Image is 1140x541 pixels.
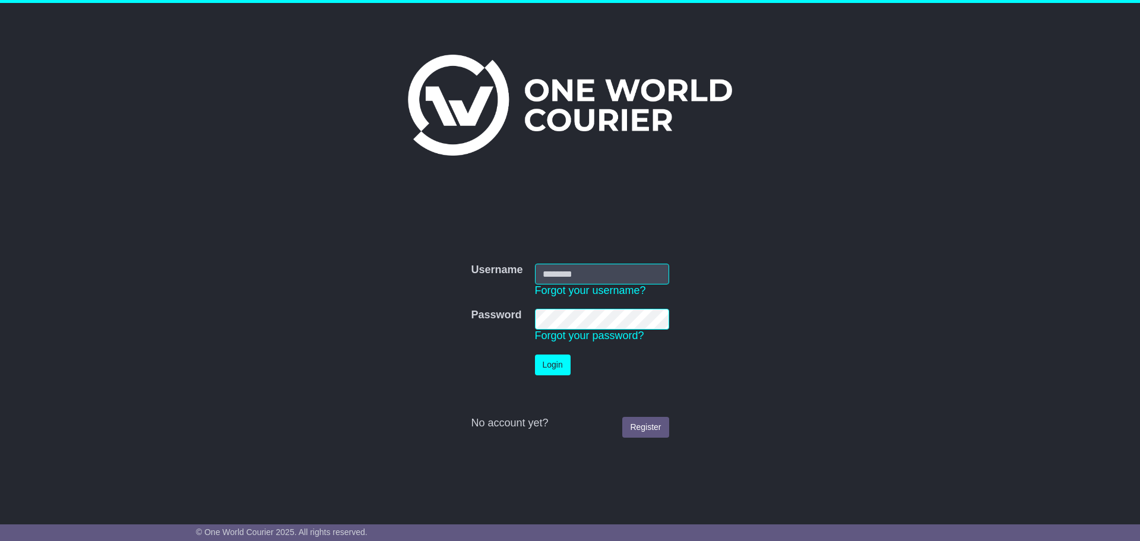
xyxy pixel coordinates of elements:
a: Forgot your password? [535,330,644,341]
button: Login [535,355,571,375]
label: Password [471,309,521,322]
div: No account yet? [471,417,669,430]
label: Username [471,264,522,277]
span: © One World Courier 2025. All rights reserved. [196,527,368,537]
a: Forgot your username? [535,284,646,296]
img: One World [408,55,732,156]
a: Register [622,417,669,438]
